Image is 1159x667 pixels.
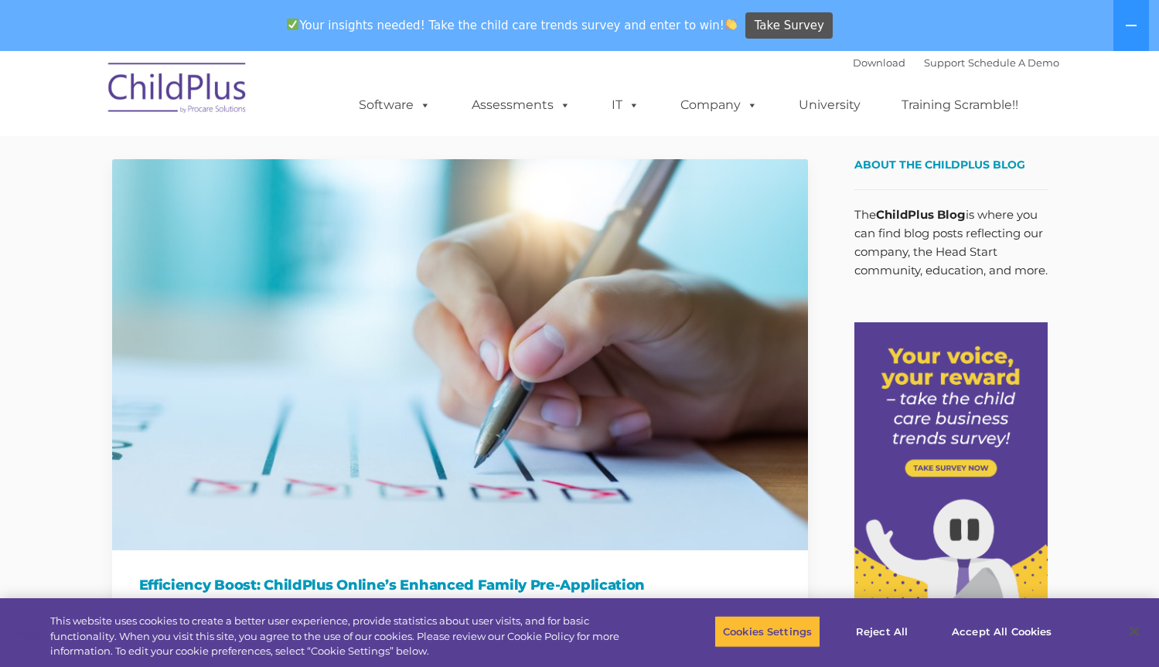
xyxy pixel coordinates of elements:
span: About the ChildPlus Blog [854,158,1025,172]
img: Efficiency Boost: ChildPlus Online's Enhanced Family Pre-Application Process - Streamlining Appli... [112,159,808,550]
button: Close [1117,614,1151,648]
a: Software [343,90,446,121]
button: Accept All Cookies [943,615,1060,648]
button: Cookies Settings [714,615,820,648]
button: Reject All [833,615,930,648]
h1: Efficiency Boost: ChildPlus Online’s Enhanced Family Pre-Application [139,573,781,597]
a: Company [665,90,773,121]
img: ChildPlus by Procare Solutions [101,52,255,129]
a: Download [853,56,905,69]
div: This website uses cookies to create a better user experience, provide statistics about user visit... [50,614,637,659]
a: Support [924,56,965,69]
img: 👏 [725,19,737,30]
a: University [783,90,876,121]
a: IT [596,90,655,121]
a: Training Scramble!! [886,90,1034,121]
font: | [853,56,1059,69]
img: ✅ [287,19,298,30]
a: Take Survey [745,12,833,39]
p: The is where you can find blog posts reflecting our company, the Head Start community, education,... [854,206,1048,280]
a: Assessments [456,90,586,121]
span: Your insights needed! Take the child care trends survey and enter to win! [281,10,744,40]
strong: ChildPlus Blog [876,207,966,222]
span: Take Survey [755,12,824,39]
a: Schedule A Demo [968,56,1059,69]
